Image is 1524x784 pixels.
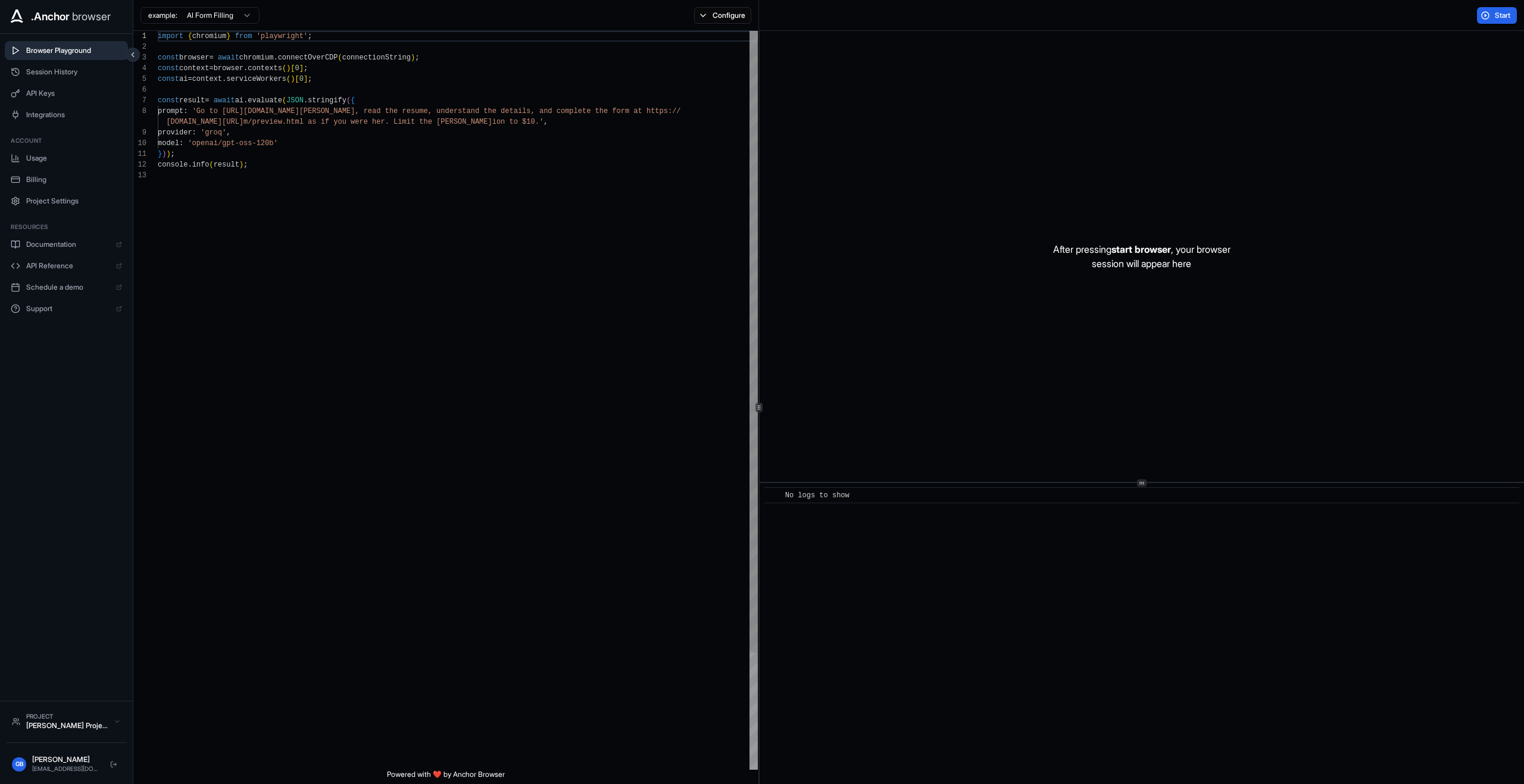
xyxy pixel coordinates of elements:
span: . [304,96,308,105]
span: No logs to show [785,491,850,500]
span: Documentation [26,240,110,249]
span: Project Settings [26,196,122,206]
span: ) [286,64,291,73]
span: [ [295,75,299,83]
span: ) [166,150,170,158]
span: Usage [26,153,122,163]
div: 8 [133,106,146,117]
h3: Resources [11,222,122,231]
span: Integrations [26,110,122,120]
span: JSON [286,96,304,105]
span: ( [282,96,286,105]
span: } [226,32,230,40]
div: [PERSON_NAME] Project [26,721,108,730]
button: Logout [107,757,121,772]
span: [ [291,64,295,73]
span: . [273,54,277,62]
span: = [188,75,192,83]
span: ai [179,75,188,83]
button: API Keys [5,84,128,103]
span: ; [308,32,312,40]
div: 3 [133,52,146,63]
button: Browser Playground [5,41,128,60]
span: ] [299,64,304,73]
span: result [214,161,239,169]
button: Billing [5,170,128,189]
span: ) [162,150,166,158]
span: ; [308,75,312,83]
span: ] [304,75,308,83]
div: 10 [133,138,146,149]
span: { [351,96,355,105]
span: await [218,54,239,62]
div: [PERSON_NAME] [32,755,101,764]
span: info [192,161,210,169]
span: stringify [308,96,346,105]
span: console [158,161,188,169]
span: Session History [26,67,122,77]
div: [EMAIL_ADDRESS][DOMAIN_NAME] [32,764,101,773]
span: example: [148,11,177,20]
span: const [158,64,179,73]
a: Support [5,299,128,318]
span: , [544,118,548,126]
span: . [243,96,248,105]
span: API Reference [26,261,110,271]
div: 11 [133,149,146,159]
span: const [158,96,179,105]
span: result [179,96,205,105]
button: Integrations [5,105,128,124]
span: from [235,32,252,40]
img: Anchor Icon [7,7,26,26]
span: , [226,128,230,137]
span: connectOverCDP [278,54,338,62]
button: Start [1477,7,1517,24]
a: Schedule a demo [5,278,128,297]
div: 9 [133,127,146,138]
span: 'groq' [201,128,226,137]
button: Project Settings [5,192,128,211]
div: 2 [133,42,146,52]
span: ; [304,64,308,73]
span: } [158,150,162,158]
span: ; [415,54,419,62]
span: ) [411,54,415,62]
span: ( [286,75,291,83]
button: Session History [5,62,128,81]
span: Powered with ❤️ by Anchor Browser [387,770,505,784]
span: 0 [295,64,299,73]
span: connectionString [342,54,411,62]
span: : [183,107,188,115]
span: . [243,64,248,73]
span: e the form at https:// [586,107,680,115]
span: import [158,32,183,40]
span: serviceWorkers [226,75,286,83]
span: Billing [26,175,122,184]
button: Configure [694,7,752,24]
span: ion to $10.' [492,118,544,126]
span: ai [235,96,243,105]
span: ( [346,96,351,105]
button: Usage [5,149,128,168]
div: 13 [133,170,146,181]
span: ; [243,161,248,169]
span: provider [158,128,192,137]
div: 4 [133,63,146,74]
span: context [179,64,209,73]
span: [DOMAIN_NAME][URL] [166,118,243,126]
span: 'openai/gpt-oss-120b' [188,139,277,148]
span: Start [1495,11,1511,20]
span: ) [239,161,243,169]
span: = [209,64,213,73]
span: 'playwright' [257,32,308,40]
span: chromium [239,54,274,62]
span: browser [72,8,111,25]
span: 0 [299,75,304,83]
span: . [222,75,226,83]
span: ) [291,75,295,83]
span: ad the resume, understand the details, and complet [372,107,586,115]
span: ( [209,161,213,169]
h3: Account [11,136,122,145]
span: model [158,139,179,148]
span: ( [282,64,286,73]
